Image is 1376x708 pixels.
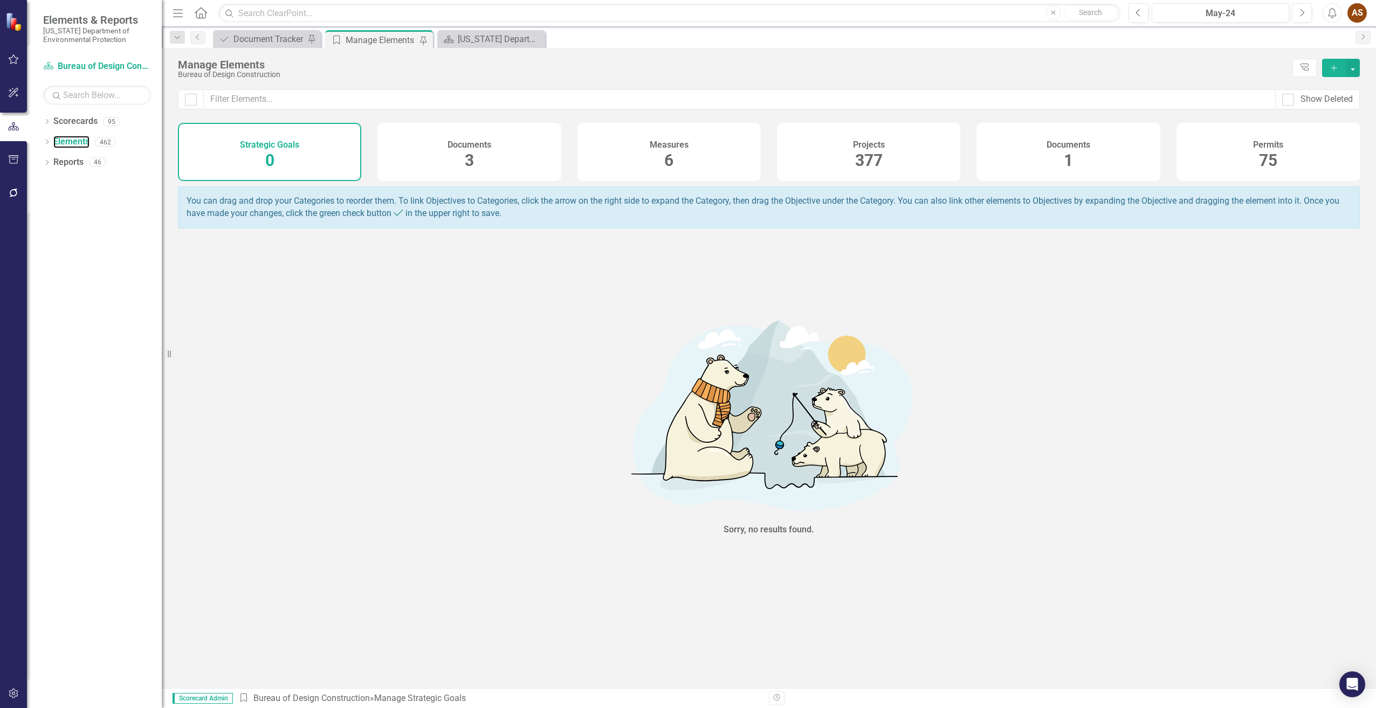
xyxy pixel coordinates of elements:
[218,4,1120,23] input: Search ClearPoint...
[253,693,370,703] a: Bureau of Design Construction
[178,59,1287,71] div: Manage Elements
[1064,151,1073,170] span: 1
[1339,671,1365,697] div: Open Intercom Messenger
[240,140,299,150] h4: Strategic Goals
[43,26,151,44] small: [US_STATE] Department of Environmental Protection
[265,151,274,170] span: 0
[724,524,814,536] div: Sorry, no results found.
[95,137,116,147] div: 462
[855,151,883,170] span: 377
[448,140,491,150] h4: Documents
[103,117,120,126] div: 95
[458,32,542,46] div: [US_STATE] Department of Environmental Protection
[346,33,417,47] div: Manage Elements
[650,140,689,150] h4: Measures
[1064,5,1118,20] button: Search
[233,32,305,46] div: Document Tracker
[216,32,305,46] a: Document Tracker
[178,71,1287,79] div: Bureau of Design Construction
[173,693,233,704] span: Scorecard Admin
[5,12,24,31] img: ClearPoint Strategy
[53,115,98,128] a: Scorecards
[43,86,151,105] input: Search Below...
[853,140,885,150] h4: Projects
[465,151,474,170] span: 3
[203,89,1276,109] input: Filter Elements...
[1347,3,1367,23] button: AS
[178,186,1360,228] div: You can drag and drop your Categories to reorder them. To link Objectives to Categories, click th...
[1301,93,1353,106] div: Show Deleted
[53,136,90,148] a: Elements
[43,60,151,73] a: Bureau of Design Construction
[238,692,761,705] div: » Manage Strategic Goals
[43,13,151,26] span: Elements & Reports
[1253,140,1283,150] h4: Permits
[664,151,673,170] span: 6
[1259,151,1277,170] span: 75
[1047,140,1090,150] h4: Documents
[53,156,84,169] a: Reports
[440,32,542,46] a: [US_STATE] Department of Environmental Protection
[89,158,106,167] div: 46
[607,306,931,521] img: No results found
[1152,3,1289,23] button: May-24
[1079,8,1102,17] span: Search
[1155,7,1285,20] div: May-24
